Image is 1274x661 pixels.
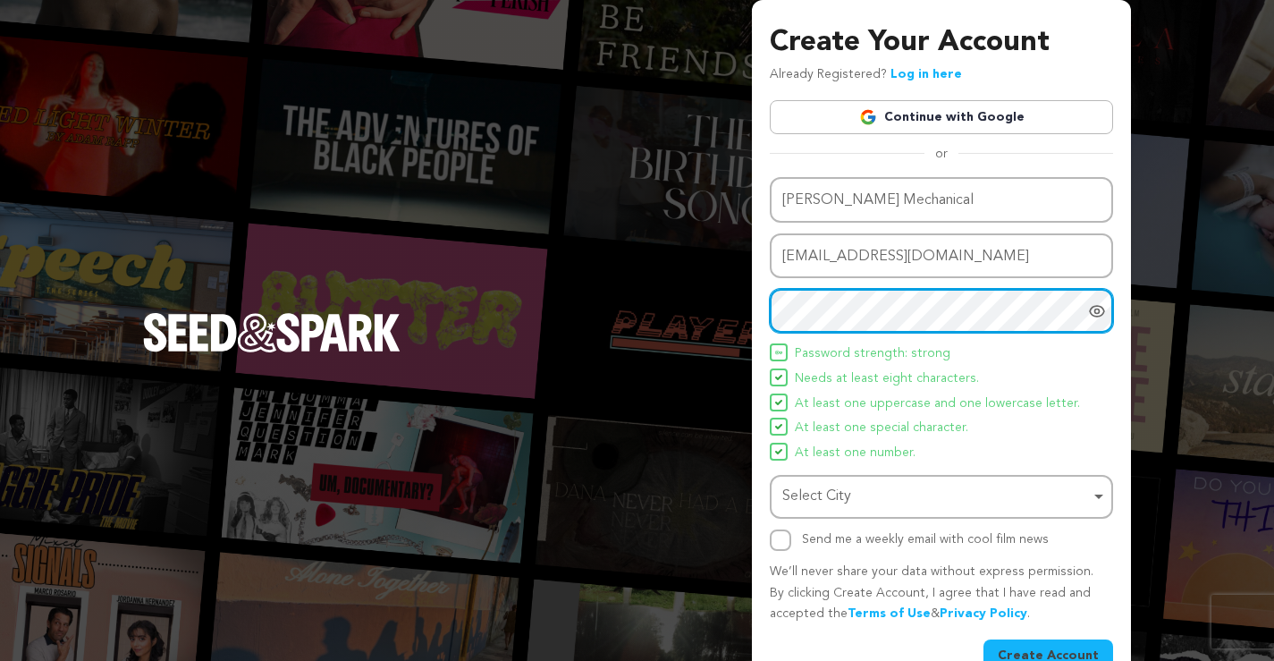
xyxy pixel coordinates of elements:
img: Seed&Spark Logo [143,313,401,352]
a: Continue with Google [770,100,1113,134]
input: Name [770,177,1113,223]
span: At least one special character. [795,418,968,439]
img: Google logo [859,108,877,126]
span: Password strength: strong [795,343,950,365]
span: At least one number. [795,443,915,464]
img: Seed&Spark Icon [775,374,782,381]
div: Select City [782,484,1090,510]
p: We’ll never share your data without express permission. By clicking Create Account, I agree that ... [770,562,1113,625]
img: Seed&Spark Icon [775,399,782,406]
a: Log in here [890,68,962,81]
a: Seed&Spark Homepage [143,313,401,388]
img: Seed&Spark Icon [775,349,782,356]
img: Seed&Spark Icon [775,448,782,455]
img: Seed&Spark Icon [775,423,782,430]
span: At least one uppercase and one lowercase letter. [795,394,1080,415]
a: Privacy Policy [940,607,1027,620]
a: Show password as plain text. Warning: this will display your password on the screen. [1088,302,1106,320]
p: Already Registered? [770,64,962,86]
label: Send me a weekly email with cool film news [802,533,1049,546]
span: Needs at least eight characters. [795,369,979,390]
input: Email address [770,233,1113,279]
h3: Create Your Account [770,21,1113,64]
span: or [924,145,958,163]
a: Terms of Use [848,607,931,620]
